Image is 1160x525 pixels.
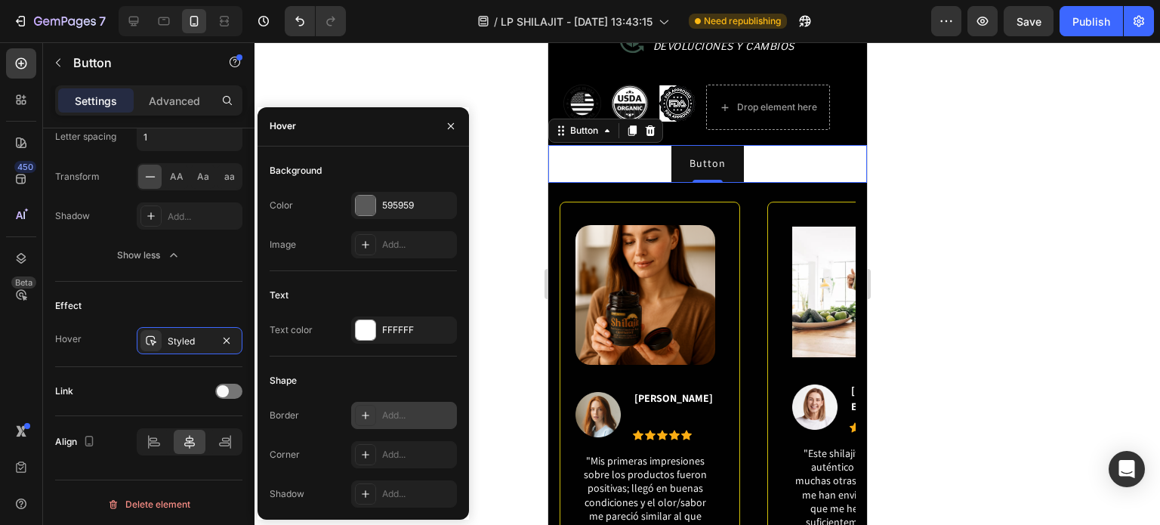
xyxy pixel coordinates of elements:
iframe: Design area [548,42,867,525]
div: Text color [270,323,313,337]
div: Transform [55,170,100,184]
div: Link [55,384,73,398]
div: Add... [382,238,453,252]
button: Delete element [55,493,242,517]
div: Styled [168,335,211,348]
div: Button [19,82,53,95]
div: Publish [1072,14,1110,29]
div: Shadow [270,487,304,501]
button: Save [1004,6,1054,36]
img: Alt Image [244,342,289,388]
div: Shadow [55,209,90,223]
div: Show less [117,248,181,263]
div: 450 [14,161,36,173]
span: [PERSON_NAME] [86,349,165,363]
button: Show less [55,242,242,269]
img: Alt Image [27,350,72,395]
span: [PERSON_NAME] [303,341,372,371]
div: Undo/Redo [285,6,346,36]
div: Add... [168,210,239,224]
p: 7 [99,12,106,30]
div: Text [270,289,288,302]
img: gempages_579707983869510644-ee661856-c97d-4e44-8e44-ca442bb81b1b.png [110,42,148,80]
img: Alt Image [27,183,167,323]
span: AA [170,170,184,184]
button: <p>Button</p> [123,103,196,140]
div: Open Intercom Messenger [1109,451,1145,487]
span: LP SHILAJIT - [DATE] 13:43:15 [501,14,652,29]
div: FFFFFF [382,323,453,337]
div: Corner [270,448,300,462]
p: Button [73,54,202,72]
span: Need republishing [704,14,781,28]
span: Save [1017,15,1041,28]
span: Aa [197,170,209,184]
div: Shape [270,374,297,388]
div: Letter spacing [55,130,116,144]
div: Color [270,199,293,212]
span: aa [224,170,235,184]
input: Auto [137,123,242,150]
div: Effect [55,299,82,313]
div: Drop element here [189,59,269,71]
div: 595959 [382,199,453,212]
img: Alt Image [244,184,375,315]
div: Delete element [107,496,190,514]
div: Add... [382,487,453,501]
div: Border [270,409,299,422]
div: Add... [382,448,453,462]
div: Beta [11,276,36,289]
img: gempages_579707983869510644-16af7c14-5db8-4407-9188-acbea0148f3c.png [63,42,100,80]
p: Advanced [149,93,200,109]
span: / [494,14,498,29]
img: gempages_579707983869510644-e86e54fe-4a4d-48e7-b6e0-1003d0c9f8a8.png [15,42,53,80]
div: Hover [55,332,82,346]
div: Align [55,432,98,452]
div: Image [270,238,296,252]
div: Add... [382,409,453,422]
button: 7 [6,6,113,36]
button: Publish [1060,6,1123,36]
p: Button [141,112,177,131]
div: Background [270,164,322,178]
p: Settings [75,93,117,109]
div: Hover [270,119,296,133]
